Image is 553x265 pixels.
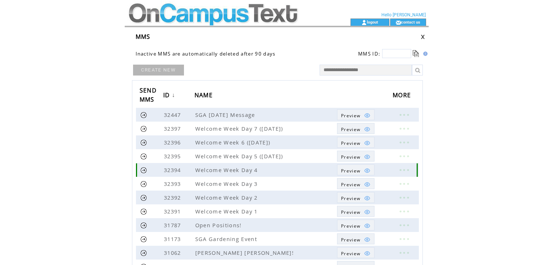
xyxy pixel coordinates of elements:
span: 32397 [164,125,183,132]
img: eye.png [364,167,370,174]
span: NAME [195,89,215,103]
a: Preview [337,164,374,175]
a: Preview [337,151,374,162]
img: account_icon.gif [361,20,367,25]
span: Welcome Week Day 5 ([DATE]) [195,152,285,160]
img: eye.png [364,209,370,215]
a: Preview [337,109,374,120]
a: Preview [337,206,374,217]
span: Show MMS preview [341,223,360,229]
span: Welcome Week Day 3 [195,180,260,187]
span: MORE [393,89,413,103]
span: MMS ID: [358,50,380,57]
img: eye.png [364,154,370,160]
span: Show MMS preview [341,154,360,160]
span: Welcome Week Day 2 [195,194,260,201]
span: 32393 [164,180,183,187]
span: SEND MMS [140,85,157,107]
span: Welcome Week Day 1 [195,208,260,215]
span: Inactive MMS are automatically deleted after 90 days [136,50,276,57]
a: Preview [337,123,374,134]
span: Show MMS preview [341,140,360,146]
span: ID [163,89,172,103]
a: Preview [337,220,374,231]
span: Show MMS preview [341,195,360,201]
span: 32394 [164,166,183,174]
a: Preview [337,247,374,258]
span: [PERSON_NAME] [PERSON_NAME]! [195,249,296,256]
span: 32392 [164,194,183,201]
span: SGA [DATE] Message [195,111,257,118]
span: 31787 [164,221,183,229]
span: Welcome Week Day 4 [195,166,260,174]
span: Show MMS preview [341,182,360,188]
img: help.gif [421,52,428,56]
a: Preview [337,233,374,244]
a: Preview [337,192,374,203]
span: Show MMS preview [341,168,360,174]
span: 31062 [164,249,183,256]
span: Show MMS preview [341,250,360,257]
img: contact_us_icon.gif [396,20,401,25]
img: eye.png [364,140,370,146]
a: Preview [337,178,374,189]
span: Show MMS preview [341,209,360,215]
a: NAME [195,89,216,102]
span: Welcome Week Day 7 ([DATE]) [195,125,285,132]
span: Open Positions! [195,221,244,229]
img: eye.png [364,236,370,243]
img: eye.png [364,195,370,201]
span: 32395 [164,152,183,160]
img: eye.png [364,250,370,257]
span: 32396 [164,139,183,146]
span: 32391 [164,208,183,215]
span: Show MMS preview [341,237,360,243]
img: eye.png [364,223,370,229]
a: contact us [401,20,420,24]
img: eye.png [364,181,370,188]
a: ID↓ [163,89,177,102]
span: Welcome Week 6 ([DATE]) [195,139,272,146]
span: 31173 [164,235,183,242]
span: SGA Gardening Event [195,235,259,242]
span: MMS [136,33,151,41]
a: CREATE NEW [133,65,184,76]
span: Hello [PERSON_NAME] [381,12,426,17]
span: 32447 [164,111,183,118]
span: Show MMS preview [341,126,360,132]
a: Preview [337,137,374,148]
span: Show MMS preview [341,113,360,119]
a: logout [367,20,378,24]
img: eye.png [364,112,370,119]
img: eye.png [364,126,370,132]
